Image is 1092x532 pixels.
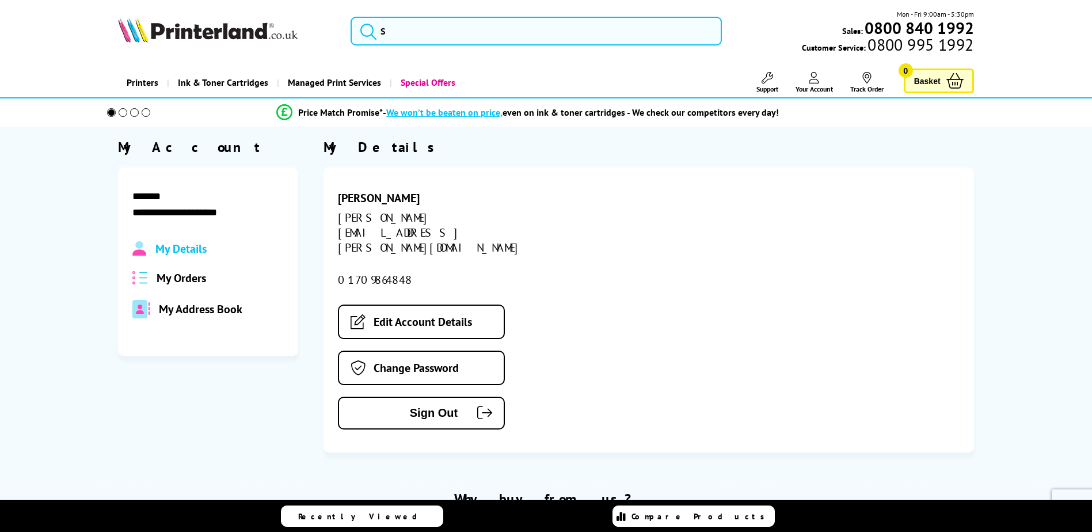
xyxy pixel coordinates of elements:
a: Basket 0 [904,69,974,93]
span: Mon - Fri 9:00am - 5:30pm [897,9,974,20]
a: Support [756,72,778,93]
span: Support [756,85,778,93]
a: Special Offers [390,68,464,97]
input: S [351,17,722,45]
span: Price Match Promise* [298,107,383,118]
span: Recently Viewed [298,511,429,522]
span: My Details [155,241,207,256]
a: Ink & Toner Cartridges [167,68,277,97]
div: My Details [324,138,974,156]
div: My Account [118,138,298,156]
span: We won’t be beaten on price, [386,107,503,118]
span: 0800 995 1992 [866,39,973,50]
button: Sign Out [338,397,505,430]
a: Printerland Logo [118,17,336,45]
a: Printers [118,68,167,97]
span: Customer Service: [802,39,973,53]
img: Printerland Logo [118,17,298,43]
a: Edit Account Details [338,305,505,339]
div: [PERSON_NAME] [338,191,543,206]
b: 0800 840 1992 [865,17,974,39]
span: Ink & Toner Cartridges [178,68,268,97]
span: 0 [899,63,913,78]
img: Profile.svg [132,241,146,256]
span: My Address Book [159,302,242,317]
a: Change Password [338,351,505,385]
span: Your Account [796,85,833,93]
div: - even on ink & toner cartridges - We check our competitors every day! [383,107,779,118]
a: Track Order [850,72,884,93]
a: Your Account [796,72,833,93]
div: 01709864848 [338,272,543,287]
span: Compare Products [631,511,771,522]
span: Sales: [842,25,863,36]
span: My Orders [157,271,206,286]
img: address-book-duotone-solid.svg [132,300,150,318]
span: Basket [914,73,941,89]
a: Compare Products [612,506,775,527]
img: all-order.svg [132,271,147,284]
span: Sign Out [356,406,458,420]
div: [PERSON_NAME][EMAIL_ADDRESS][PERSON_NAME][DOMAIN_NAME] [338,210,543,255]
a: Recently Viewed [281,506,443,527]
a: 0800 840 1992 [863,22,974,33]
a: Managed Print Services [277,68,390,97]
li: modal_Promise [92,102,965,123]
h2: Why buy from us? [118,490,973,508]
